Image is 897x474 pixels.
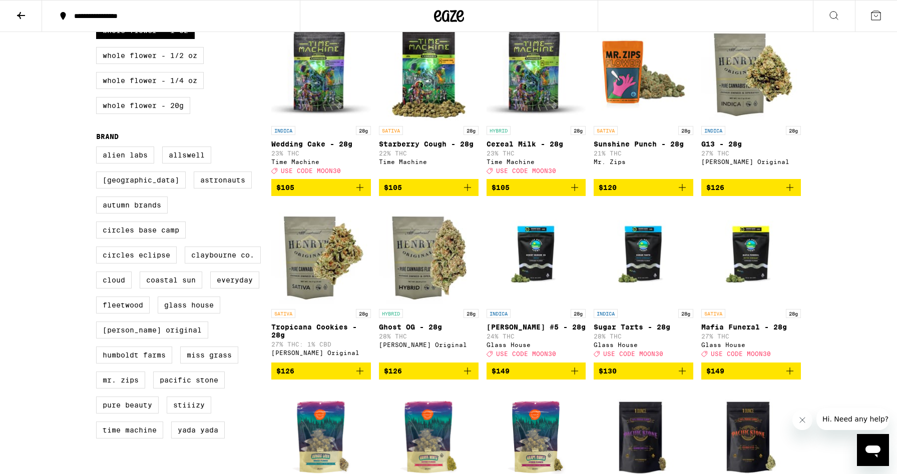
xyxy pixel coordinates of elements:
[857,434,889,466] iframe: Button to launch messaging window
[487,21,586,121] img: Time Machine - Cereal Milk - 28g
[571,309,586,318] p: 28g
[603,351,663,357] span: USE CODE MOON30
[271,204,371,362] a: Open page for Tropicana Cookies - 28g from Henry's Original
[281,167,341,174] span: USE CODE MOON30
[271,179,371,196] button: Add to bag
[379,309,403,318] p: HYBRID
[701,309,725,318] p: SATIVA
[701,204,801,362] a: Open page for Mafia Funeral - 28g from Glass House
[271,140,371,148] p: Wedding Cake - 28g
[792,410,812,430] iframe: Close message
[594,140,693,148] p: Sunshine Punch - 28g
[487,341,586,348] div: Glass House
[701,362,801,379] button: Add to bag
[594,179,693,196] button: Add to bag
[379,21,479,179] a: Open page for Starberry Cough - 28g from Time Machine
[210,271,259,288] label: Everyday
[594,323,693,331] p: Sugar Tarts - 28g
[701,21,801,179] a: Open page for G13 - 28g from Henry's Original
[496,351,556,357] span: USE CODE MOON30
[96,132,119,140] legend: Brand
[96,421,163,438] label: Time Machine
[701,158,801,165] div: [PERSON_NAME] Original
[492,183,510,191] span: $105
[594,204,693,362] a: Open page for Sugar Tarts - 28g from Glass House
[816,408,889,430] iframe: Message from company
[96,196,168,213] label: Autumn Brands
[96,221,186,238] label: Circles Base Camp
[487,362,586,379] button: Add to bag
[594,158,693,165] div: Mr. Zips
[271,323,371,339] p: Tropicana Cookies - 28g
[384,367,402,375] span: $126
[379,323,479,331] p: Ghost OG - 28g
[162,146,211,163] label: Allswell
[487,158,586,165] div: Time Machine
[271,362,371,379] button: Add to bag
[140,271,202,288] label: Coastal Sun
[356,126,371,135] p: 28g
[276,367,294,375] span: $126
[711,351,771,357] span: USE CODE MOON30
[96,321,208,338] label: [PERSON_NAME] Original
[271,126,295,135] p: INDICA
[379,21,479,121] img: Time Machine - Starberry Cough - 28g
[701,179,801,196] button: Add to bag
[487,204,586,304] img: Glass House - Donny Burger #5 - 28g
[96,146,154,163] label: Alien Labs
[96,271,132,288] label: Cloud
[379,204,479,362] a: Open page for Ghost OG - 28g from Henry's Original
[271,309,295,318] p: SATIVA
[271,21,371,179] a: Open page for Wedding Cake - 28g from Time Machine
[276,183,294,191] span: $105
[271,150,371,156] p: 23% THC
[271,21,371,121] img: Time Machine - Wedding Cake - 28g
[599,367,617,375] span: $130
[464,126,479,135] p: 28g
[594,204,693,304] img: Glass House - Sugar Tarts - 28g
[701,341,801,348] div: Glass House
[96,72,204,89] label: Whole Flower - 1/4 oz
[594,309,618,318] p: INDICA
[594,362,693,379] button: Add to bag
[701,323,801,331] p: Mafia Funeral - 28g
[496,167,556,174] span: USE CODE MOON30
[167,396,211,413] label: STIIIZY
[706,183,724,191] span: $126
[96,371,145,388] label: Mr. Zips
[594,21,693,179] a: Open page for Sunshine Punch - 28g from Mr. Zips
[171,421,225,438] label: Yada Yada
[678,309,693,318] p: 28g
[271,349,371,356] div: [PERSON_NAME] Original
[487,333,586,339] p: 24% THC
[379,179,479,196] button: Add to bag
[487,21,586,179] a: Open page for Cereal Milk - 28g from Time Machine
[706,367,724,375] span: $149
[384,183,402,191] span: $105
[487,140,586,148] p: Cereal Milk - 28g
[271,158,371,165] div: Time Machine
[594,21,693,121] img: Mr. Zips - Sunshine Punch - 28g
[487,126,511,135] p: HYBRID
[599,183,617,191] span: $120
[180,346,238,363] label: Miss Grass
[786,126,801,135] p: 28g
[678,126,693,135] p: 28g
[96,97,190,114] label: Whole Flower - 20g
[701,150,801,156] p: 27% THC
[701,126,725,135] p: INDICA
[271,341,371,347] p: 27% THC: 1% CBD
[96,47,204,64] label: Whole Flower - 1/2 oz
[379,204,479,304] img: Henry's Original - Ghost OG - 28g
[379,158,479,165] div: Time Machine
[701,333,801,339] p: 27% THC
[356,309,371,318] p: 28g
[271,204,371,304] img: Henry's Original - Tropicana Cookies - 28g
[594,126,618,135] p: SATIVA
[701,204,801,304] img: Glass House - Mafia Funeral - 28g
[185,246,261,263] label: Claybourne Co.
[487,323,586,331] p: [PERSON_NAME] #5 - 28g
[379,333,479,339] p: 28% THC
[571,126,586,135] p: 28g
